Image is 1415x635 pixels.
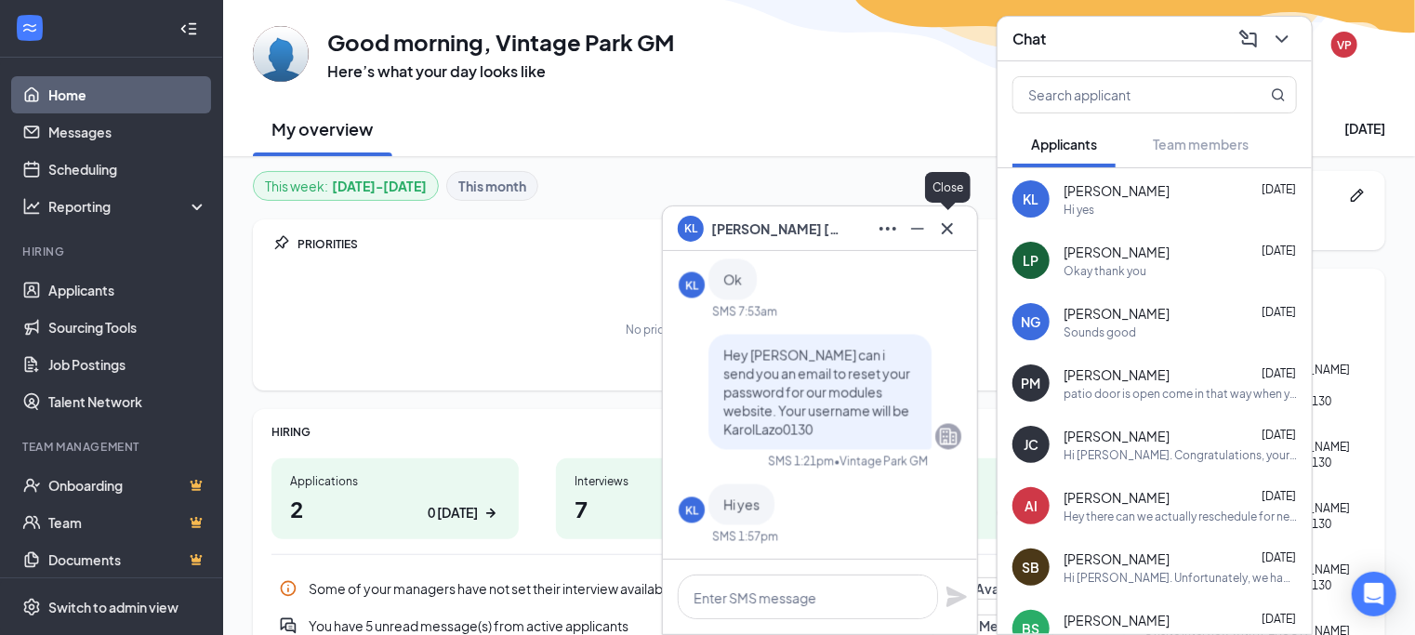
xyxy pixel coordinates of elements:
div: Hi yes [1064,202,1094,218]
div: KL [685,277,698,293]
div: Some of your managers have not set their interview availability yet [309,579,928,598]
a: OnboardingCrown [48,467,207,504]
div: Okay thank you [1064,263,1146,279]
h2: My overview [272,117,374,140]
div: This week : [265,176,427,196]
div: PRIORITIES [298,236,1088,252]
span: [DATE] [1262,305,1296,319]
span: • Vintage Park GM [834,453,928,469]
svg: Settings [22,598,41,616]
a: Applications20 [DATE]ArrowRight [271,458,519,539]
div: [DATE] [1344,119,1385,138]
span: [PERSON_NAME] [1064,304,1170,323]
div: Reporting [48,197,208,216]
a: Messages [48,113,207,151]
a: Talent Network [48,383,207,420]
button: Ellipses [873,214,903,244]
svg: Minimize [906,218,929,240]
div: KL [1024,190,1039,208]
h1: 7 [575,493,785,524]
a: InfoSome of your managers have not set their interview availability yetSet AvailabilityPin [271,570,1088,607]
span: [PERSON_NAME] [1064,427,1170,445]
div: Hey there can we actually reschedule for next week? I had a call out [DATE] and I wont be able to... [1064,509,1297,524]
div: SMS 1:57pm [712,528,778,544]
span: [DATE] [1262,366,1296,380]
span: [DATE] [1262,489,1296,503]
h3: Chat [1012,29,1046,49]
span: Hey [PERSON_NAME] can i send you an email to reset your password for our modules website. Your us... [723,346,910,437]
div: Open Intercom Messenger [1352,572,1396,616]
div: NG [1022,312,1041,331]
span: [PERSON_NAME] [1064,549,1170,568]
div: No priorities pinned. [627,322,734,337]
input: Search applicant [1013,77,1234,112]
span: [DATE] [1262,612,1296,626]
svg: Ellipses [877,218,899,240]
svg: Pin [271,234,290,253]
span: [PERSON_NAME] [1064,365,1170,384]
div: AI [1025,496,1038,515]
a: Home [48,76,207,113]
div: Hiring [22,244,204,259]
div: Hi [PERSON_NAME]. Unfortunately, we had to reschedule your interview with Chicken Salad [DEMOGRAP... [1064,570,1297,586]
div: Interviews [575,473,785,489]
svg: Collapse [179,20,198,38]
div: LP [1024,251,1039,270]
div: HIRING [271,424,1088,440]
div: Switch to admin view [48,598,179,616]
a: Applicants [48,271,207,309]
span: Team members [1153,136,1249,152]
div: 0 [DATE] [428,503,478,523]
button: ChevronDown [1267,24,1297,54]
svg: Cross [936,218,959,240]
a: Interviews71 [DATE]ArrowRight [556,458,803,539]
div: SMS 7:53am [712,303,777,319]
a: Job Postings [48,346,207,383]
img: Vintage Park GM [253,26,309,82]
div: patio door is open come in that way when you get herre [1064,386,1297,402]
span: [DATE] [1262,182,1296,196]
div: PM [1022,374,1041,392]
span: [DATE] [1262,428,1296,442]
div: Close [925,172,971,203]
svg: ComposeMessage [1237,28,1260,50]
svg: Plane [946,586,968,608]
svg: ArrowRight [482,504,500,523]
span: [PERSON_NAME] [1064,611,1170,629]
span: [PERSON_NAME] [1064,243,1170,261]
div: You have 5 unread message(s) from active applicants [309,616,921,635]
div: Team Management [22,439,204,455]
div: Hi [PERSON_NAME]. Congratulations, your onsite interview with Chicken Salad [DEMOGRAPHIC_DATA] fo... [1064,447,1297,463]
svg: ChevronDown [1271,28,1293,50]
div: VP [1337,37,1352,53]
svg: MagnifyingGlass [1271,87,1286,102]
h1: 2 [290,493,500,524]
div: KL [685,502,698,518]
span: [DATE] [1262,244,1296,258]
svg: Info [279,579,298,598]
button: ComposeMessage [1234,24,1263,54]
a: TeamCrown [48,504,207,541]
span: [DATE] [1262,550,1296,564]
span: Ok [723,271,742,287]
a: Scheduling [48,151,207,188]
b: This month [458,176,526,196]
b: [DATE] - [DATE] [332,176,427,196]
span: Applicants [1031,136,1097,152]
h3: Here’s what your day looks like [327,61,674,82]
div: JC [1024,435,1038,454]
a: DocumentsCrown [48,541,207,578]
span: [PERSON_NAME] [1064,488,1170,507]
div: Sounds good [1064,324,1136,340]
svg: Pen [1348,186,1367,205]
div: SB [1023,558,1040,576]
svg: DoubleChatActive [279,616,298,635]
button: Cross [932,214,962,244]
span: Hi yes [723,496,760,512]
svg: Company [937,425,959,447]
button: Minimize [903,214,932,244]
div: SMS 1:21pm [768,453,834,469]
div: Applications [290,473,500,489]
span: [PERSON_NAME] [PERSON_NAME] [711,218,841,239]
